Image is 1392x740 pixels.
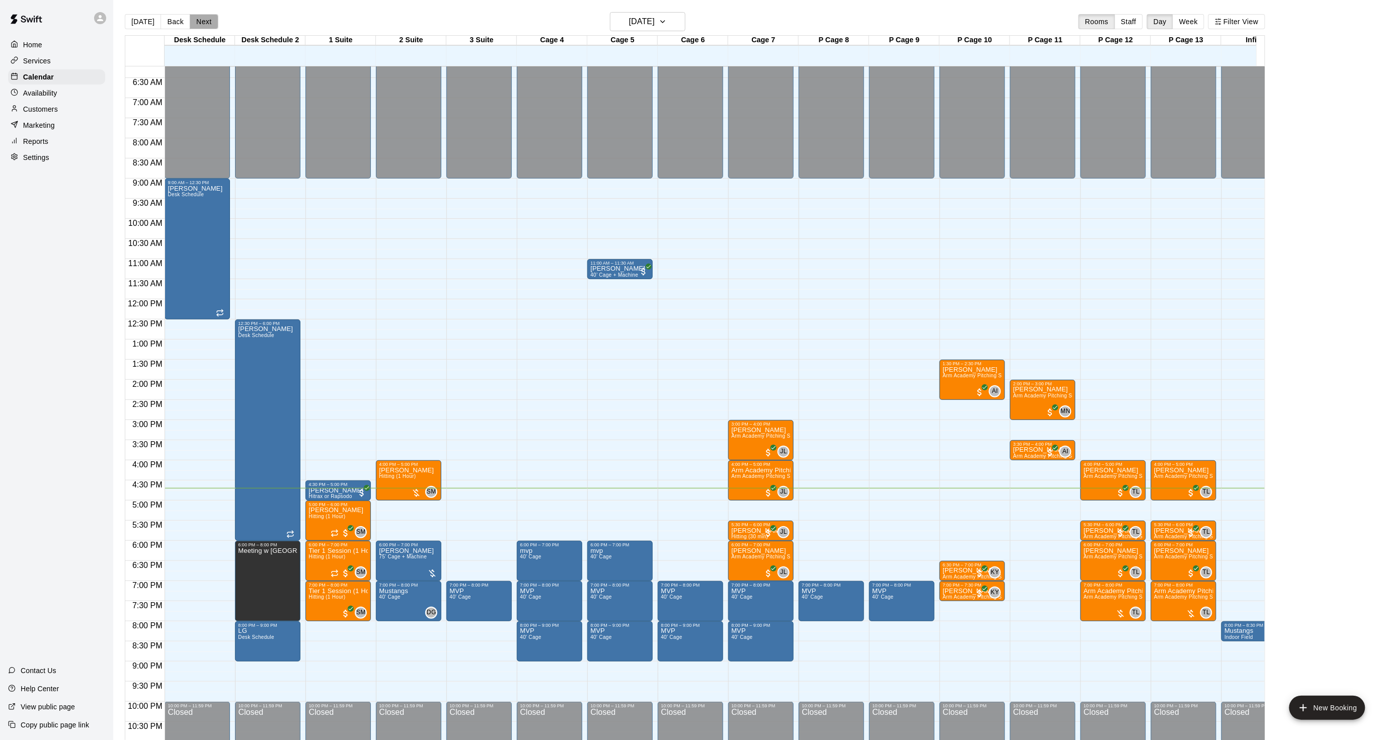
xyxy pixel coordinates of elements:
span: Arm Academy Pitching Session 1 Hour - Pitching [1084,473,1200,479]
div: Steve Malvagna [355,566,367,579]
div: 8:00 PM – 9:00 PM [661,623,720,628]
div: 4:30 PM – 5:00 PM [308,482,368,487]
button: Rooms [1078,14,1115,29]
div: 7:00 PM – 8:00 PM [590,583,650,588]
span: 12:30 PM [125,319,165,328]
span: All customers have paid [639,267,649,277]
button: [DATE] [610,12,685,31]
div: 8:00 PM – 9:00 PM: MVP [517,621,582,662]
span: All customers have paid [975,568,985,579]
span: 8:30 AM [130,158,165,167]
span: 40' Cage [731,594,752,600]
span: Recurring event [331,569,339,578]
span: All customers have paid [1116,528,1126,538]
div: 7:00 PM – 8:00 PM [802,583,861,588]
div: 7:00 PM – 7:30 PM: Arm Academy Pitching Session 30 min - Pitching [940,581,1005,601]
span: Andrew Imperatore [1063,446,1071,458]
span: Tyler Levine [1134,486,1142,498]
div: 4:00 PM – 5:00 PM: Arm Academy Pitching Session 1 Hour - Pitching [1080,460,1146,501]
div: 7:00 PM – 8:00 PM [661,583,720,588]
div: 7:00 PM – 8:00 PM [1084,583,1143,588]
span: 40' Cage [590,554,611,559]
span: SM [356,567,366,578]
a: Marketing [8,118,105,133]
div: Cage 7 [728,36,799,45]
span: 6:30 AM [130,78,165,87]
span: 40' Cage [731,634,752,640]
div: P Cage 12 [1080,36,1151,45]
div: 7:00 PM – 8:00 PM [308,583,368,588]
div: 7:00 PM – 8:00 PM: Tier 1 Session (1 Hour) [305,581,371,621]
div: 6:00 PM – 7:00 PM: mvp [587,541,653,581]
div: P Cage 8 [799,36,869,45]
span: 3:30 PM [130,440,165,449]
span: 1:00 PM [130,340,165,348]
div: Home [8,37,105,52]
div: 8:00 PM – 9:00 PM [731,623,791,628]
div: 7:00 PM – 8:00 PM [449,583,509,588]
span: Arm Academy Pitching Session 1 Hour - Pitching [1013,393,1130,398]
div: 7:00 PM – 8:00 PM: MVP [799,581,864,621]
div: Customers [8,102,105,117]
div: 11:00 AM – 11:30 AM [590,261,650,266]
div: Tyler Levine [1130,566,1142,579]
div: 6:00 PM – 7:00 PM: mvp [517,541,582,581]
span: DG [427,608,436,618]
span: TL [1132,527,1140,537]
span: 6:30 PM [130,561,165,569]
span: Arm Academy Pitching Session 1 Hour - Pitching [731,554,848,559]
span: All customers have paid [975,387,985,397]
div: 3 Suite [446,36,517,45]
div: 7:00 PM – 8:00 PM: MVP [728,581,794,621]
div: Johnnie Larossa [778,446,790,458]
p: Home [23,40,42,50]
span: 40' Cage [520,554,541,559]
div: 6:00 PM – 7:00 PM: Tier 1 Session (1 Hour) [305,541,371,581]
div: 7:00 PM – 8:00 PM [731,583,791,588]
span: Arm Academy Pitching Session 1 Hour - Pitching [1154,473,1271,479]
div: 8:00 PM – 9:00 PM [238,623,297,628]
button: Week [1173,14,1204,29]
div: 3:30 PM – 4:00 PM: Arm Academy Pitching Session 30 min - Pitching [1010,440,1075,460]
div: Cage 5 [587,36,658,45]
p: Reports [23,136,48,146]
div: 5:00 PM – 6:00 PM [308,502,368,507]
div: 9:00 AM – 12:30 PM [168,180,227,185]
span: All customers have paid [763,568,774,579]
span: Tyler Levine [1134,526,1142,538]
button: Day [1147,14,1173,29]
span: 75’ Cage + Machine [379,554,427,559]
a: Settings [8,150,105,165]
p: Marketing [23,120,55,130]
div: 7:00 PM – 8:00 PM: MVP [869,581,935,621]
span: 2:00 PM [130,380,165,388]
span: Tyler Levine [1134,607,1142,619]
div: Tyler Levine [1200,566,1212,579]
span: Arm Academy Pitching Session 1 Hour - Pitching [1084,554,1200,559]
div: Andrew Imperatore [1059,446,1071,458]
a: Services [8,53,105,68]
div: 6:00 PM – 7:00 PM: 75’ Cage + Machine [376,541,441,581]
span: All customers have paid [1116,568,1126,579]
div: Desk Schedule [165,36,235,45]
div: 7:00 PM – 8:00 PM: Mustangs [376,581,441,621]
span: Steve Malvagna [429,486,437,498]
div: Johnnie Larossa [778,526,790,538]
span: 40' Cage [379,594,400,600]
span: 12:00 PM [125,299,165,308]
span: All customers have paid [1186,488,1196,498]
span: Desk Schedule [168,192,204,197]
span: 6:00 PM [130,541,165,549]
div: 4:00 PM – 5:00 PM: Arm Academy Pitching Session 1 Hour - Pitching [1151,460,1216,501]
span: 40' Cage [449,594,471,600]
div: 4:00 PM – 5:00 PM: Joe Eck [376,460,441,501]
button: Back [161,14,190,29]
span: All customers have paid [341,528,351,538]
div: 1 Suite [305,36,376,45]
div: Cage 6 [658,36,728,45]
span: All customers have paid [357,488,367,498]
span: Tyler Levine [1204,566,1212,579]
div: 6:00 PM – 8:00 PM: Meeting w Nesconset LL [235,541,300,621]
span: JL [781,567,787,578]
span: Johnnie Larossa [782,526,790,538]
